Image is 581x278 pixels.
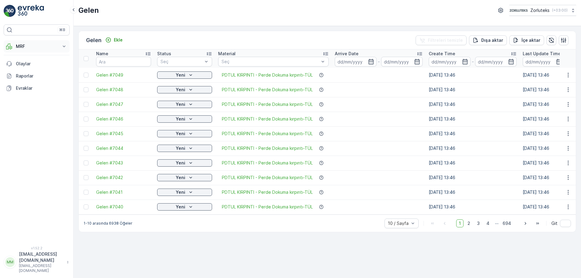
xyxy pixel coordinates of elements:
[472,58,474,65] p: -
[426,97,520,112] td: [DATE] 13:46
[475,57,517,67] input: dd/mm/yyyy
[84,190,88,195] div: Toggle Row Selected
[96,175,151,181] a: Gelen #7042
[523,57,565,67] input: dd/mm/yyyy
[426,185,520,200] td: [DATE] 13:46
[426,141,520,156] td: [DATE] 13:46
[176,101,185,107] p: Yeni
[84,131,88,136] div: Toggle Row Selected
[428,37,463,43] p: Filtreleri temizle
[523,51,561,57] p: Last Update Time
[222,175,313,181] a: PDTUL KIRPINTI - Perde Dokuma kırpıntı-TÜL
[16,43,57,49] p: MRF
[500,219,514,227] span: 694
[429,51,455,57] p: Create Time
[78,5,99,15] p: Gelen
[222,72,313,78] span: PDTUL KIRPINTI - Perde Dokuma kırpıntı-TÜL
[176,87,185,93] p: Yeni
[4,82,70,94] a: Evraklar
[509,35,544,45] button: İçe aktar
[157,174,212,181] button: Yeni
[176,175,185,181] p: Yeni
[114,37,123,43] p: Ekle
[222,87,313,93] span: PDTUL KIRPINTI - Perde Dokuma kırpıntı-TÜL
[4,40,70,52] button: MRF
[4,58,70,70] a: Olaylar
[84,117,88,121] div: Toggle Row Selected
[157,51,171,57] p: Status
[474,219,482,227] span: 3
[157,203,212,211] button: Yeni
[222,160,313,166] a: PDTUL KIRPINTI - Perde Dokuma kırpıntı-TÜL
[157,159,212,167] button: Yeni
[222,131,313,137] a: PDTUL KIRPINTI - Perde Dokuma kırpıntı-TÜL
[157,189,212,196] button: Yeni
[176,189,185,195] p: Yeni
[222,116,313,122] a: PDTUL KIRPINTI - Perde Dokuma kırpıntı-TÜL
[96,87,151,93] a: Gelen #7048
[96,101,151,107] a: Gelen #7047
[96,51,108,57] p: Name
[218,51,236,57] p: Material
[456,219,464,227] span: 1
[18,5,44,17] img: logo_light-DOdMpM7g.png
[429,57,471,67] input: dd/mm/yyyy
[465,219,473,227] span: 2
[176,116,185,122] p: Yeni
[426,82,520,97] td: [DATE] 13:46
[426,68,520,82] td: [DATE] 13:46
[426,170,520,185] td: [DATE] 13:46
[86,36,102,45] p: Gelen
[96,160,151,166] span: Gelen #7043
[157,86,212,93] button: Yeni
[335,57,377,67] input: dd/mm/yyyy
[4,251,70,273] button: MM[EMAIL_ADDRESS][DOMAIN_NAME][EMAIL_ADDRESS][DOMAIN_NAME]
[96,189,151,195] a: Gelen #7041
[469,35,507,45] button: Dışa aktar
[96,145,151,151] span: Gelen #7044
[481,37,503,43] p: Dışa aktar
[551,220,558,226] span: Git
[19,263,63,273] p: [EMAIL_ADDRESS][DOMAIN_NAME]
[222,189,313,195] a: PDTUL KIRPINTI - Perde Dokuma kırpıntı-TÜL
[495,219,499,227] p: ...
[176,160,185,166] p: Yeni
[521,37,540,43] p: İçe aktar
[5,257,15,267] div: MM
[426,112,520,126] td: [DATE] 13:46
[96,131,151,137] a: Gelen #7045
[4,70,70,82] a: Raporlar
[84,102,88,107] div: Toggle Row Selected
[96,204,151,210] span: Gelen #7040
[84,204,88,209] div: Toggle Row Selected
[157,101,212,108] button: Yeni
[4,246,70,250] span: v 1.52.2
[552,8,568,13] p: ( +03:00 )
[222,204,313,210] a: PDTUL KIRPINTI - Perde Dokuma kırpıntı-TÜL
[84,146,88,151] div: Toggle Row Selected
[16,85,67,91] p: Evraklar
[59,27,65,32] p: ⌘B
[176,72,185,78] p: Yeni
[222,145,313,151] a: PDTUL KIRPINTI - Perde Dokuma kırpıntı-TÜL
[222,101,313,107] a: PDTUL KIRPINTI - Perde Dokuma kırpıntı-TÜL
[84,87,88,92] div: Toggle Row Selected
[484,219,492,227] span: 4
[222,59,319,65] p: Seç
[509,7,528,14] img: 6-1-9-3_wQBzyll.png
[157,71,212,79] button: Yeni
[84,161,88,165] div: Toggle Row Selected
[4,5,16,17] img: logo
[96,116,151,122] span: Gelen #7046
